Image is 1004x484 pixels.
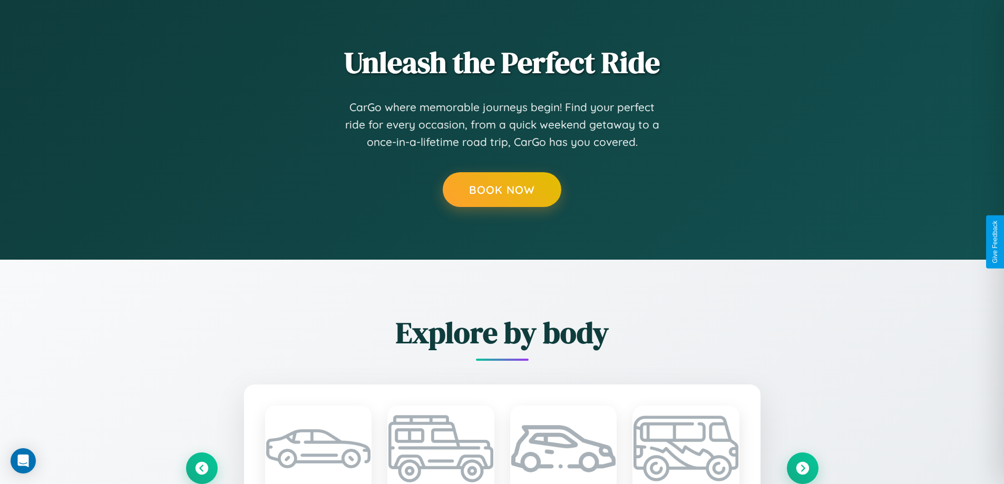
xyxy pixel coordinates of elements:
[186,312,818,353] h2: Explore by body
[344,98,660,151] p: CarGo where memorable journeys begin! Find your perfect ride for every occasion, from a quick wee...
[186,42,818,83] h2: Unleash the Perfect Ride
[443,172,561,207] button: Book Now
[991,221,999,263] div: Give Feedback
[11,448,36,473] div: Open Intercom Messenger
